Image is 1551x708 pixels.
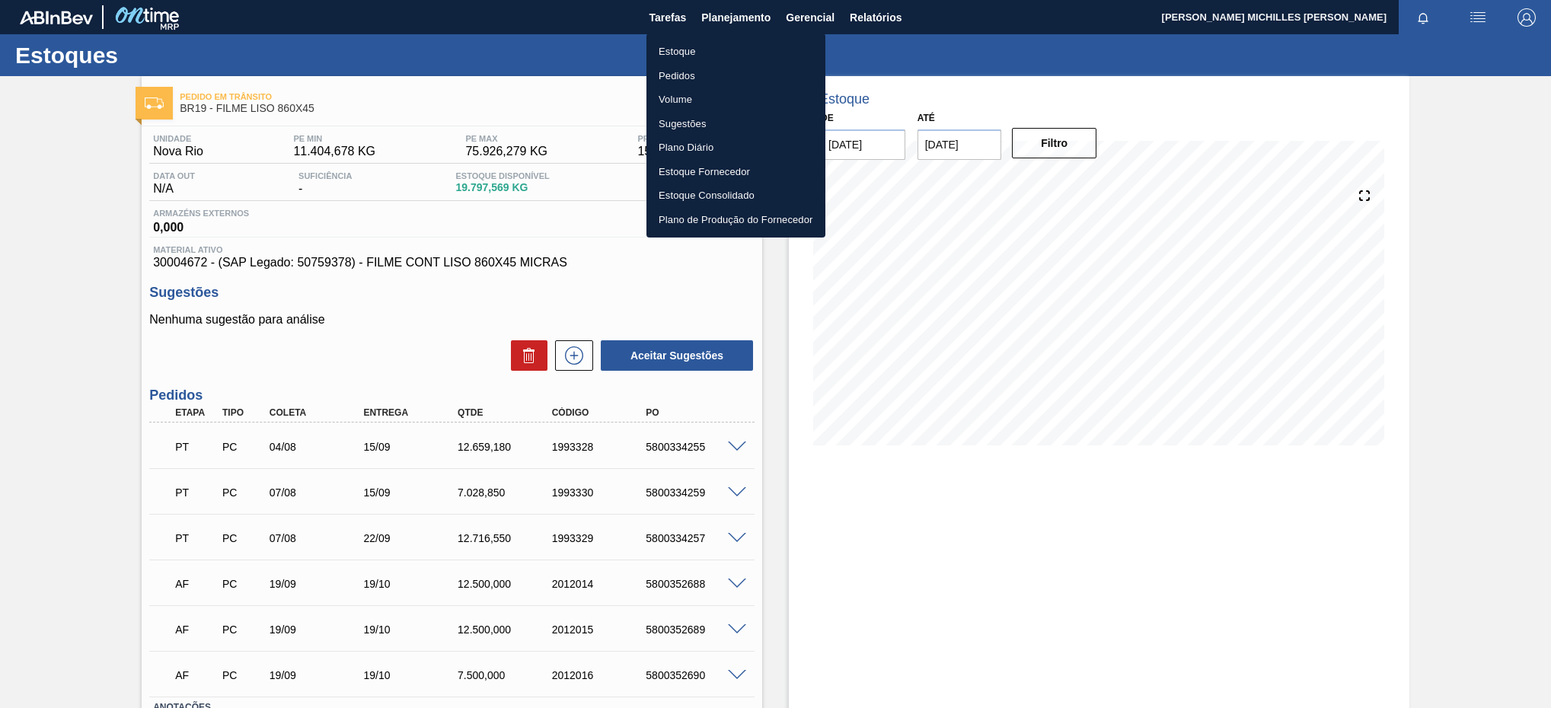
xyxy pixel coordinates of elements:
[646,160,825,184] a: Estoque Fornecedor
[646,112,825,136] a: Sugestões
[646,136,825,160] a: Plano Diário
[646,64,825,88] a: Pedidos
[646,88,825,112] a: Volume
[646,40,825,64] a: Estoque
[646,208,825,232] a: Plano de Produção do Fornecedor
[646,183,825,208] a: Estoque Consolidado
